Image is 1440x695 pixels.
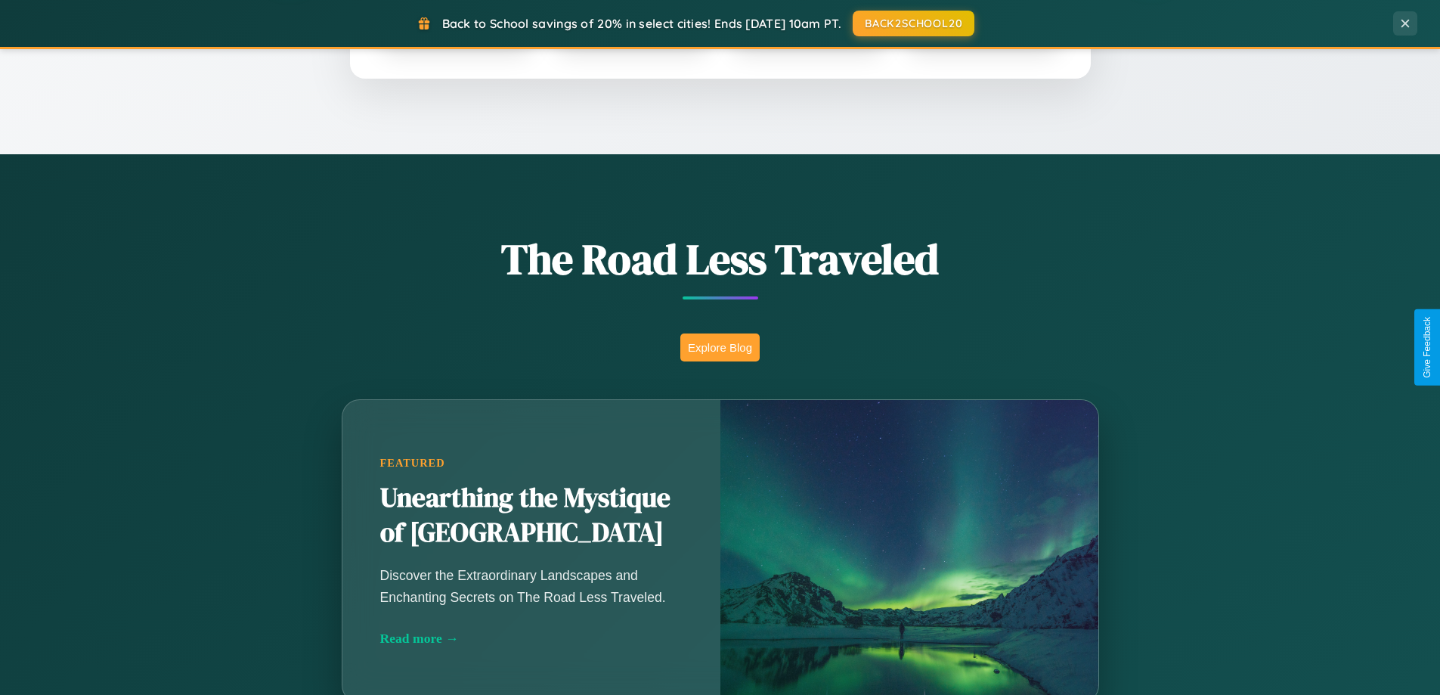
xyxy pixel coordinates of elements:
[380,481,683,551] h2: Unearthing the Mystique of [GEOGRAPHIC_DATA]
[680,334,760,361] button: Explore Blog
[853,11,974,36] button: BACK2SCHOOL20
[442,16,841,31] span: Back to School savings of 20% in select cities! Ends [DATE] 10am PT.
[380,565,683,607] p: Discover the Extraordinary Landscapes and Enchanting Secrets on The Road Less Traveled.
[380,631,683,647] div: Read more →
[380,457,683,470] div: Featured
[1422,317,1432,378] div: Give Feedback
[267,230,1174,288] h1: The Road Less Traveled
